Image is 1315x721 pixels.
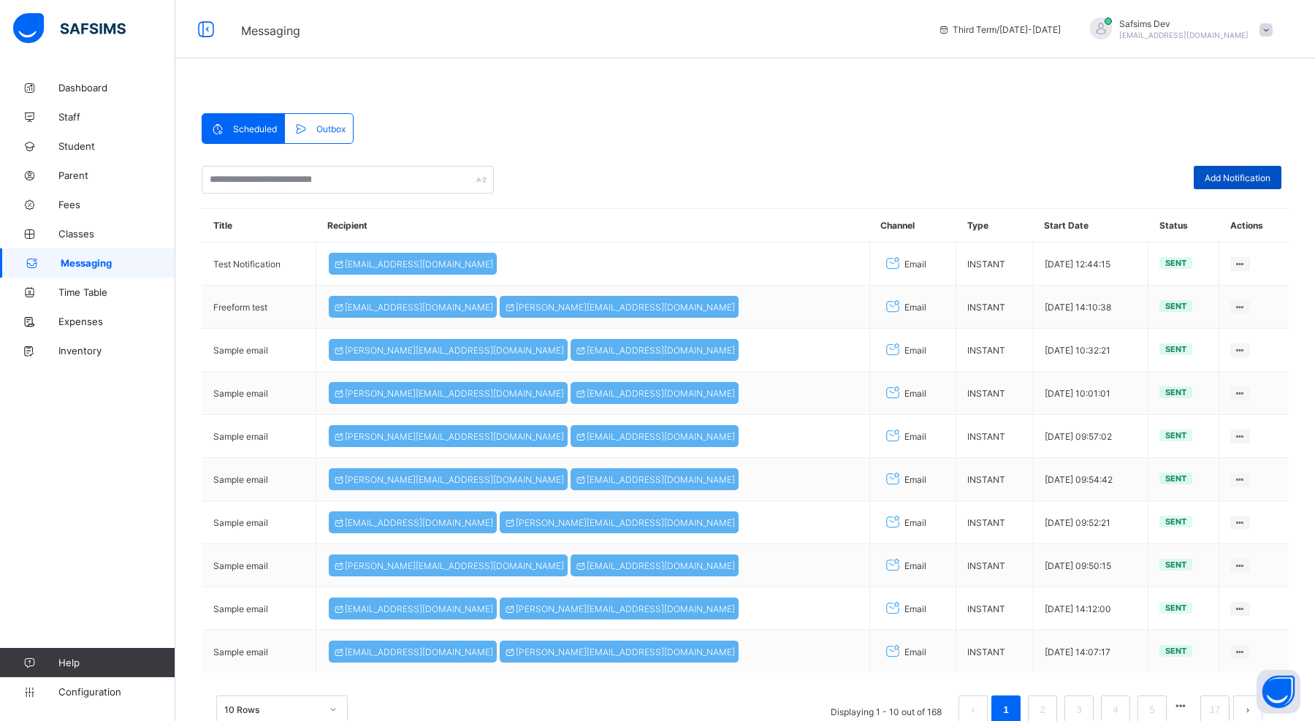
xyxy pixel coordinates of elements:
span: Messaging [61,257,175,269]
span: Sent [1165,301,1186,311]
i: Email Channel [883,298,903,316]
span: Email [904,259,926,270]
span: Sent [1165,473,1186,484]
td: INSTANT [956,587,1034,630]
td: Sample email [202,329,316,372]
td: Sample email [202,501,316,544]
li: 向后 5 页 [1170,695,1191,716]
i: Email Channel [883,557,903,574]
span: [PERSON_NAME][EMAIL_ADDRESS][DOMAIN_NAME] [332,431,564,442]
span: Dashboard [58,82,175,94]
td: Sample email [202,458,316,501]
span: [PERSON_NAME][EMAIL_ADDRESS][DOMAIN_NAME] [503,517,735,528]
span: [EMAIL_ADDRESS][DOMAIN_NAME] [574,474,735,485]
span: Safsims Dev [1119,18,1249,29]
span: Sent [1165,516,1186,527]
span: Email [904,603,926,614]
span: Sent [1165,603,1186,613]
span: Email [904,431,926,442]
td: INSTANT [956,243,1034,286]
span: Outbox [316,123,346,134]
th: Recipient [316,209,869,243]
span: Classes [58,228,175,240]
i: Email Channel [883,514,903,531]
td: [DATE] 14:07:17 [1033,630,1148,674]
span: [EMAIL_ADDRESS][DOMAIN_NAME] [332,259,493,270]
td: [DATE] 09:57:02 [1033,415,1148,458]
span: [EMAIL_ADDRESS][DOMAIN_NAME] [574,431,735,442]
span: [EMAIL_ADDRESS][DOMAIN_NAME] [1119,31,1249,39]
span: Email [904,302,926,313]
span: Expenses [58,316,175,327]
td: INSTANT [956,372,1034,415]
span: [PERSON_NAME][EMAIL_ADDRESS][DOMAIN_NAME] [332,474,564,485]
i: Email Channel [883,643,903,660]
th: Type [956,209,1034,243]
span: Help [58,657,175,668]
td: INSTANT [956,415,1034,458]
td: INSTANT [956,630,1034,674]
i: Email Channel [883,384,903,402]
span: [PERSON_NAME][EMAIL_ADDRESS][DOMAIN_NAME] [503,302,735,313]
span: [PERSON_NAME][EMAIL_ADDRESS][DOMAIN_NAME] [332,388,564,399]
i: Email Channel [883,600,903,617]
span: session/term information [938,24,1061,35]
td: INSTANT [956,329,1034,372]
td: [DATE] 10:01:01 [1033,372,1148,415]
th: Status [1148,209,1219,243]
span: Sent [1165,430,1186,440]
i: Email Channel [883,341,903,359]
span: [PERSON_NAME][EMAIL_ADDRESS][DOMAIN_NAME] [332,345,564,356]
td: [DATE] 12:44:15 [1033,243,1148,286]
span: [PERSON_NAME][EMAIL_ADDRESS][DOMAIN_NAME] [503,603,735,614]
span: [EMAIL_ADDRESS][DOMAIN_NAME] [332,646,493,657]
a: 17 [1205,701,1224,720]
i: Email Channel [883,255,903,272]
span: Email [904,560,926,571]
a: 1 [999,701,1013,720]
span: Fees [58,199,175,210]
i: Email Channel [883,427,903,445]
span: [PERSON_NAME][EMAIL_ADDRESS][DOMAIN_NAME] [503,646,735,657]
a: 5 [1145,701,1159,720]
a: 4 [1108,701,1122,720]
span: Configuration [58,686,175,698]
span: [EMAIL_ADDRESS][DOMAIN_NAME] [574,388,735,399]
span: Scheduled [233,123,277,134]
td: INSTANT [956,501,1034,544]
td: [DATE] 14:12:00 [1033,587,1148,630]
span: [EMAIL_ADDRESS][DOMAIN_NAME] [332,517,493,528]
span: Sent [1165,646,1186,656]
td: [DATE] 14:10:38 [1033,286,1148,329]
span: Email [904,474,926,485]
span: Sent [1165,344,1186,354]
td: Freeform test [202,286,316,329]
span: Email [904,388,926,399]
span: [EMAIL_ADDRESS][DOMAIN_NAME] [574,560,735,571]
th: Start Date [1033,209,1148,243]
a: 3 [1072,701,1086,720]
td: INSTANT [956,458,1034,501]
div: 10 Rows [224,704,321,715]
span: [EMAIL_ADDRESS][DOMAIN_NAME] [574,345,735,356]
span: Sent [1165,560,1186,570]
td: INSTANT [956,544,1034,587]
span: Email [904,646,926,657]
td: Sample email [202,587,316,630]
td: [DATE] 09:52:21 [1033,501,1148,544]
td: [DATE] 10:32:21 [1033,329,1148,372]
td: INSTANT [956,286,1034,329]
span: Messaging [241,23,300,38]
span: [PERSON_NAME][EMAIL_ADDRESS][DOMAIN_NAME] [332,560,564,571]
span: Time Table [58,286,175,298]
span: Student [58,140,175,152]
span: Sent [1165,258,1186,268]
td: Sample email [202,415,316,458]
span: Staff [58,111,175,123]
img: safsims [13,13,126,44]
td: Test Notification [202,243,316,286]
span: Sent [1165,387,1186,397]
th: Actions [1219,209,1289,243]
span: Inventory [58,345,175,356]
span: Email [904,517,926,528]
